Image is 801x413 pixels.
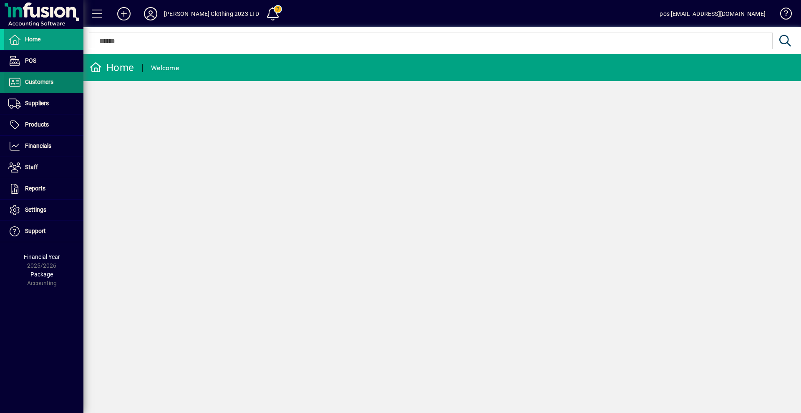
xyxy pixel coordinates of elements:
a: Reports [4,178,83,199]
span: Home [25,36,40,43]
span: Customers [25,79,53,85]
div: Home [90,61,134,74]
div: [PERSON_NAME] Clothing 2023 LTD [164,7,259,20]
a: Staff [4,157,83,178]
a: Suppliers [4,93,83,114]
a: Support [4,221,83,242]
div: Welcome [151,61,179,75]
a: Customers [4,72,83,93]
span: Support [25,228,46,234]
button: Add [111,6,137,21]
button: Profile [137,6,164,21]
span: Staff [25,164,38,170]
div: pos [EMAIL_ADDRESS][DOMAIN_NAME] [660,7,766,20]
a: Settings [4,200,83,220]
span: Products [25,121,49,128]
span: Suppliers [25,100,49,106]
a: POS [4,51,83,71]
span: Reports [25,185,45,192]
a: Knowledge Base [774,2,791,29]
span: Financial Year [24,253,60,260]
a: Financials [4,136,83,157]
span: Settings [25,206,46,213]
span: POS [25,57,36,64]
span: Package [30,271,53,278]
span: Financials [25,142,51,149]
a: Products [4,114,83,135]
